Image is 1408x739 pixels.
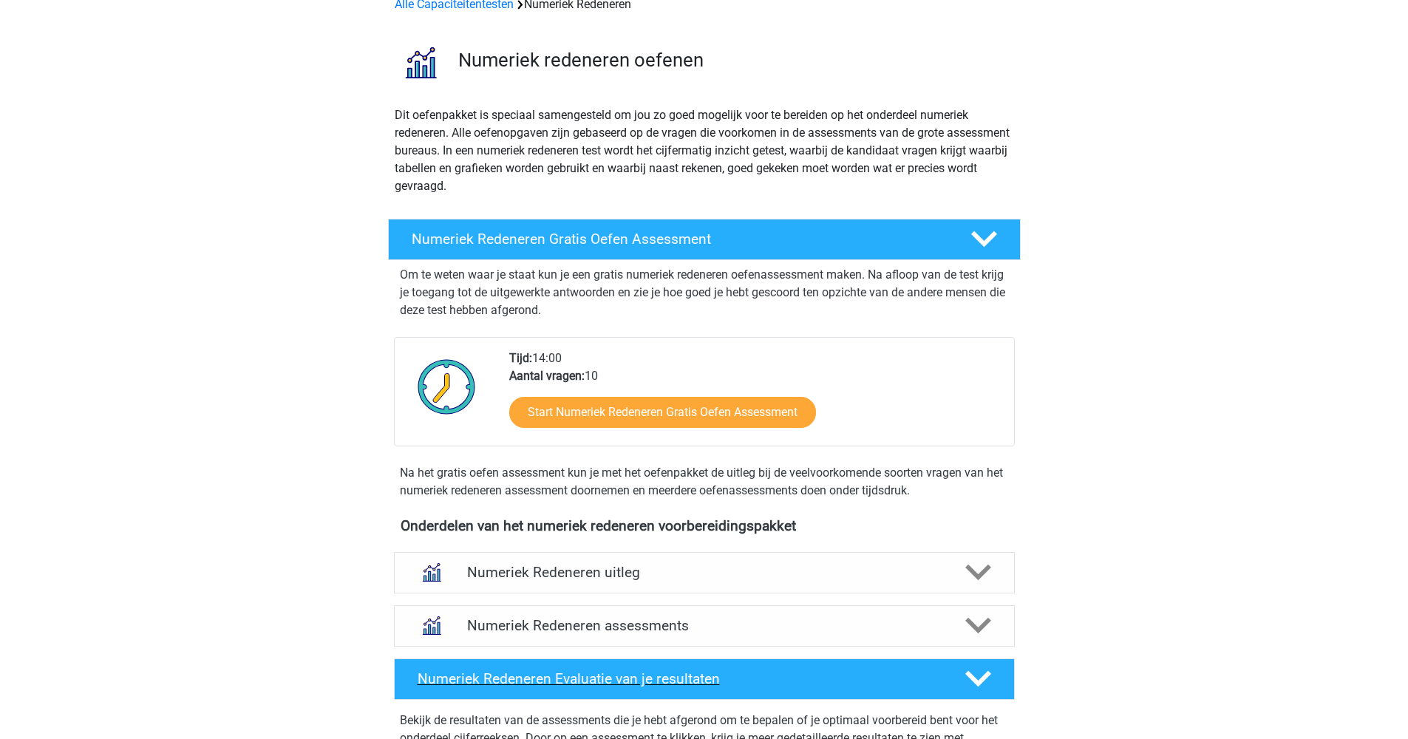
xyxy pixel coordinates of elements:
[400,266,1009,319] p: Om te weten waar je staat kun je een gratis numeriek redeneren oefenassessment maken. Na afloop v...
[412,607,450,644] img: numeriek redeneren assessments
[509,351,532,365] b: Tijd:
[388,605,1021,647] a: assessments Numeriek Redeneren assessments
[467,564,942,581] h4: Numeriek Redeneren uitleg
[409,350,484,423] img: Klok
[498,350,1013,446] div: 14:00 10
[401,517,1008,534] h4: Onderdelen van het numeriek redeneren voorbereidingspakket
[467,617,942,634] h4: Numeriek Redeneren assessments
[412,554,450,591] img: numeriek redeneren uitleg
[458,49,1009,72] h3: Numeriek redeneren oefenen
[395,106,1014,195] p: Dit oefenpakket is speciaal samengesteld om jou zo goed mogelijk voor te bereiden op het onderdee...
[509,397,816,428] a: Start Numeriek Redeneren Gratis Oefen Assessment
[418,670,942,687] h4: Numeriek Redeneren Evaluatie van je resultaten
[394,464,1015,500] div: Na het gratis oefen assessment kun je met het oefenpakket de uitleg bij de veelvoorkomende soorte...
[388,552,1021,593] a: uitleg Numeriek Redeneren uitleg
[382,219,1027,260] a: Numeriek Redeneren Gratis Oefen Assessment
[412,231,947,248] h4: Numeriek Redeneren Gratis Oefen Assessment
[509,369,585,383] b: Aantal vragen:
[388,658,1021,700] a: Numeriek Redeneren Evaluatie van je resultaten
[389,31,452,94] img: numeriek redeneren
